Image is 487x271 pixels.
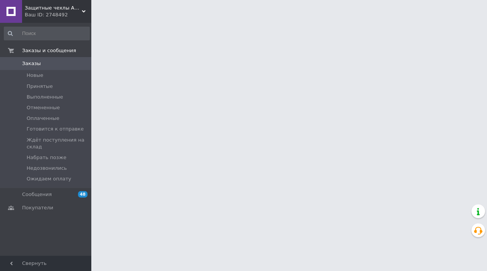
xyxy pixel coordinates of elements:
input: Поиск [4,27,90,40]
span: Недозвонились [27,165,67,172]
span: Покупатели [22,204,53,211]
span: Ожидаем оплату [27,175,71,182]
span: Принятые [27,83,53,90]
div: Ваш ID: 2748492 [25,11,91,18]
span: Сообщения [22,191,52,198]
span: Ждёт поступления на склад [27,137,89,150]
span: Выполненные [27,94,63,100]
span: Новые [27,72,43,79]
span: Набрать позже [27,154,66,161]
span: 48 [78,191,88,198]
span: Заказы [22,60,41,67]
span: Защитные чехлы Айпаки в Украине [25,5,82,11]
span: Оплаченные [27,115,59,122]
span: Отмененные [27,104,60,111]
span: Заказы и сообщения [22,47,76,54]
span: Готовится к отправке [27,126,84,132]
